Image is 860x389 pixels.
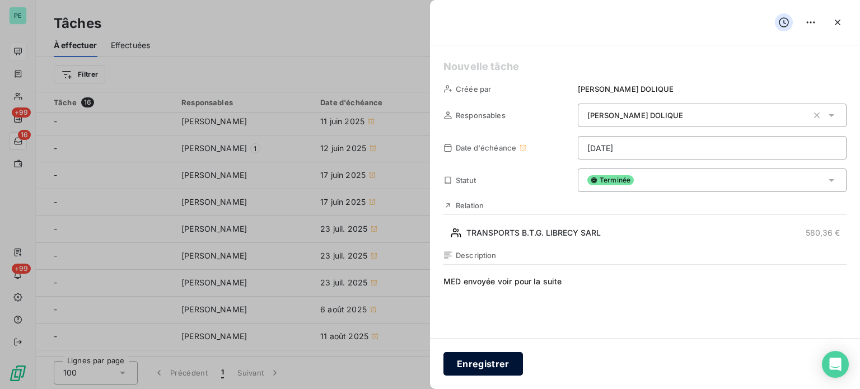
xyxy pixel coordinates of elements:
[456,251,497,260] span: Description
[443,224,847,242] button: TRANSPORTS B.T.G. LIBRECY SARL580,36 €
[578,136,847,160] input: placeholder
[466,227,601,238] span: TRANSPORTS B.T.G. LIBRECY SARL
[456,143,516,152] span: Date d'échéance
[806,227,840,238] span: 580,36 €
[456,111,506,120] span: Responsables
[443,352,523,376] button: Enregistrer
[587,111,683,120] span: [PERSON_NAME] DOLIQUE
[822,351,849,378] div: Open Intercom Messenger
[587,175,634,185] span: Terminée
[578,85,674,93] span: [PERSON_NAME] DOLIQUE
[456,201,484,210] span: Relation
[456,176,476,185] span: Statut
[456,85,491,93] span: Créée par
